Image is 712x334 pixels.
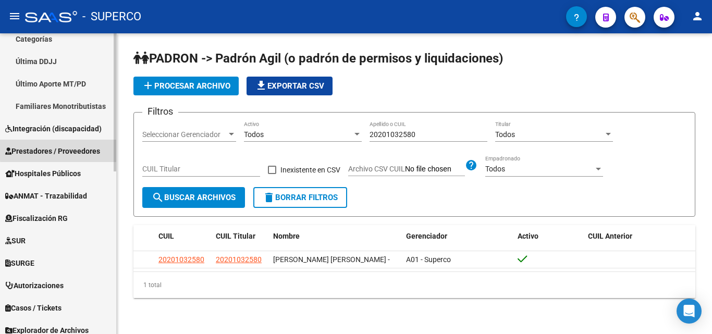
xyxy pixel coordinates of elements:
[263,193,338,202] span: Borrar Filtros
[495,130,515,139] span: Todos
[5,213,68,224] span: Fiscalización RG
[253,187,347,208] button: Borrar Filtros
[216,232,255,240] span: CUIL Titular
[133,272,695,298] div: 1 total
[158,232,174,240] span: CUIL
[269,225,402,248] datatable-header-cell: Nombre
[348,165,405,173] span: Archivo CSV CUIL
[152,191,164,204] mat-icon: search
[133,77,239,95] button: Procesar archivo
[5,257,34,269] span: SURGE
[158,255,204,264] span: 20201032580
[273,255,390,264] span: [PERSON_NAME] [PERSON_NAME] -
[216,255,262,264] span: 20201032580
[5,280,64,291] span: Autorizaciones
[584,225,696,248] datatable-header-cell: CUIL Anterior
[5,302,62,314] span: Casos / Tickets
[273,232,300,240] span: Nombre
[142,81,230,91] span: Procesar archivo
[485,165,505,173] span: Todos
[263,191,275,204] mat-icon: delete
[8,10,21,22] mat-icon: menu
[212,225,269,248] datatable-header-cell: CUIL Titular
[255,81,324,91] span: Exportar CSV
[142,187,245,208] button: Buscar Archivos
[280,164,340,176] span: Inexistente en CSV
[405,165,465,174] input: Archivo CSV CUIL
[82,5,141,28] span: - SUPERCO
[244,130,264,139] span: Todos
[677,299,702,324] div: Open Intercom Messenger
[5,123,102,134] span: Integración (discapacidad)
[5,235,26,246] span: SUR
[518,232,538,240] span: Activo
[406,255,451,264] span: A01 - Superco
[402,225,514,248] datatable-header-cell: Gerenciador
[255,79,267,92] mat-icon: file_download
[588,232,632,240] span: CUIL Anterior
[154,225,212,248] datatable-header-cell: CUIL
[5,145,100,157] span: Prestadores / Proveedores
[513,225,584,248] datatable-header-cell: Activo
[142,130,227,139] span: Seleccionar Gerenciador
[5,190,87,202] span: ANMAT - Trazabilidad
[5,168,81,179] span: Hospitales Públicos
[142,79,154,92] mat-icon: add
[142,104,178,119] h3: Filtros
[691,10,704,22] mat-icon: person
[465,159,477,171] mat-icon: help
[152,193,236,202] span: Buscar Archivos
[406,232,447,240] span: Gerenciador
[247,77,333,95] button: Exportar CSV
[133,51,503,66] span: PADRON -> Padrón Agil (o padrón de permisos y liquidaciones)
